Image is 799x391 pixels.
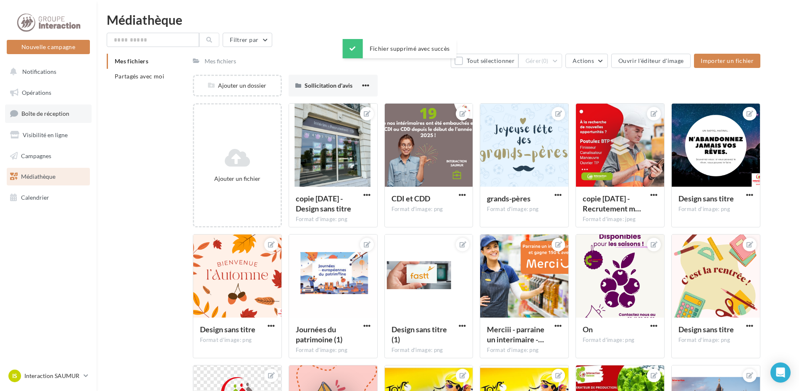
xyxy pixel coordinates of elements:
[21,173,55,180] span: Médiathèque
[541,57,549,64] span: (0)
[701,57,754,64] span: Importer un fichier
[5,147,92,165] a: Campagnes
[5,104,92,123] a: Boîte de réception
[223,33,272,47] button: Filtrer par
[5,63,88,81] button: Notifications
[296,325,342,344] span: Journées du patrimoine (1)
[5,126,92,144] a: Visibilité en ligne
[392,194,430,203] span: CDI et CDD
[5,189,92,206] a: Calendrier
[194,81,281,90] div: Ajouter un dossier
[5,84,92,102] a: Opérations
[21,194,49,201] span: Calendrier
[518,54,562,68] button: Gérer(0)
[573,57,594,64] span: Actions
[200,336,275,344] div: Format d'image: png
[487,347,562,354] div: Format d'image: png
[115,57,148,65] span: Mes fichiers
[205,57,236,65] div: Mes fichiers
[23,131,68,138] span: Visibilité en ligne
[343,39,457,58] div: Fichier supprimé avec succès
[678,325,734,334] span: Design sans titre
[487,325,544,344] span: Merciii - parraine un interimaire - supermarche
[115,73,164,80] span: Partagés avec moi
[583,336,657,344] div: Format d'image: png
[7,40,90,54] button: Nouvelle campagne
[583,216,657,223] div: Format d'image: jpeg
[197,175,277,183] div: Ajouter un fichier
[678,206,753,213] div: Format d'image: png
[487,194,531,203] span: grands-pères
[392,206,466,213] div: Format d'image: png
[678,336,753,344] div: Format d'image: png
[583,194,641,213] span: copie 22-09-2025 - Recrutement métier BTP 1
[21,152,51,159] span: Campagnes
[24,372,80,380] p: Interaction SAUMUR
[22,89,51,96] span: Opérations
[487,206,562,213] div: Format d'image: png
[7,368,90,384] a: IS Interaction SAUMUR
[392,325,447,344] span: Design sans titre (1)
[565,54,607,68] button: Actions
[21,110,69,117] span: Boîte de réception
[296,347,371,354] div: Format d'image: png
[22,68,56,75] span: Notifications
[296,216,371,223] div: Format d'image: png
[5,168,92,185] a: Médiathèque
[694,54,760,68] button: Importer un fichier
[392,347,466,354] div: Format d'image: png
[200,325,255,334] span: Design sans titre
[770,362,791,383] div: Open Intercom Messenger
[583,325,593,334] span: On
[296,194,351,213] span: copie 01-10-2025 - Design sans titre
[451,54,518,68] button: Tout sélectionner
[12,372,17,380] span: IS
[611,54,691,68] button: Ouvrir l'éditeur d'image
[107,13,789,26] div: Médiathèque
[305,82,352,89] span: Sollicitation d'avis
[678,194,734,203] span: Design sans titre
